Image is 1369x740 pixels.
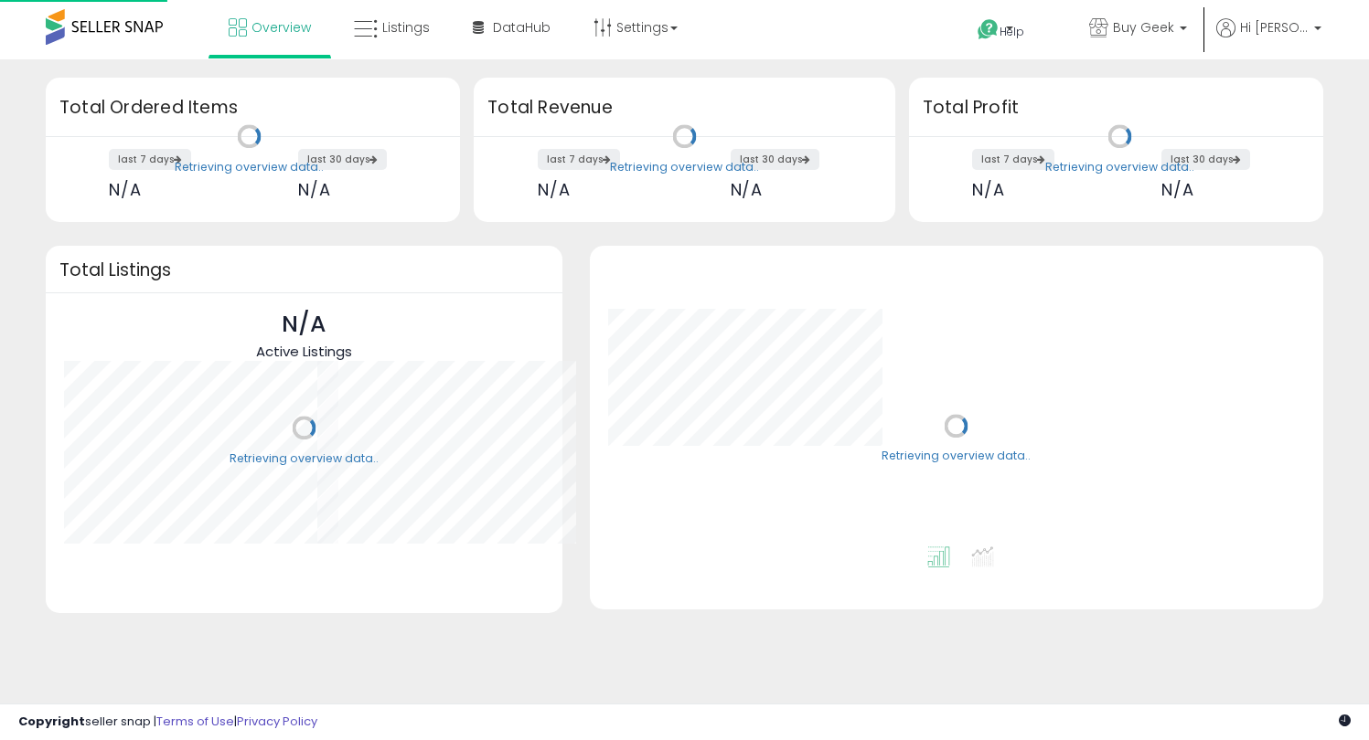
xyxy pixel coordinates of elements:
[1240,18,1309,37] span: Hi [PERSON_NAME]
[237,713,317,730] a: Privacy Policy
[18,713,85,730] strong: Copyright
[1113,18,1174,37] span: Buy Geek
[882,449,1031,465] div: Retrieving overview data..
[610,159,759,175] div: Retrieving overview data..
[230,450,379,467] div: Retrieving overview data..
[18,714,317,731] div: seller snap | |
[1045,159,1194,175] div: Retrieving overview data..
[1000,24,1024,39] span: Help
[175,159,324,175] div: Retrieving overview data..
[382,18,430,37] span: Listings
[977,18,1000,41] i: Get Help
[963,5,1060,59] a: Help
[493,18,551,37] span: DataHub
[1216,18,1321,59] a: Hi [PERSON_NAME]
[156,713,234,730] a: Terms of Use
[251,18,311,37] span: Overview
